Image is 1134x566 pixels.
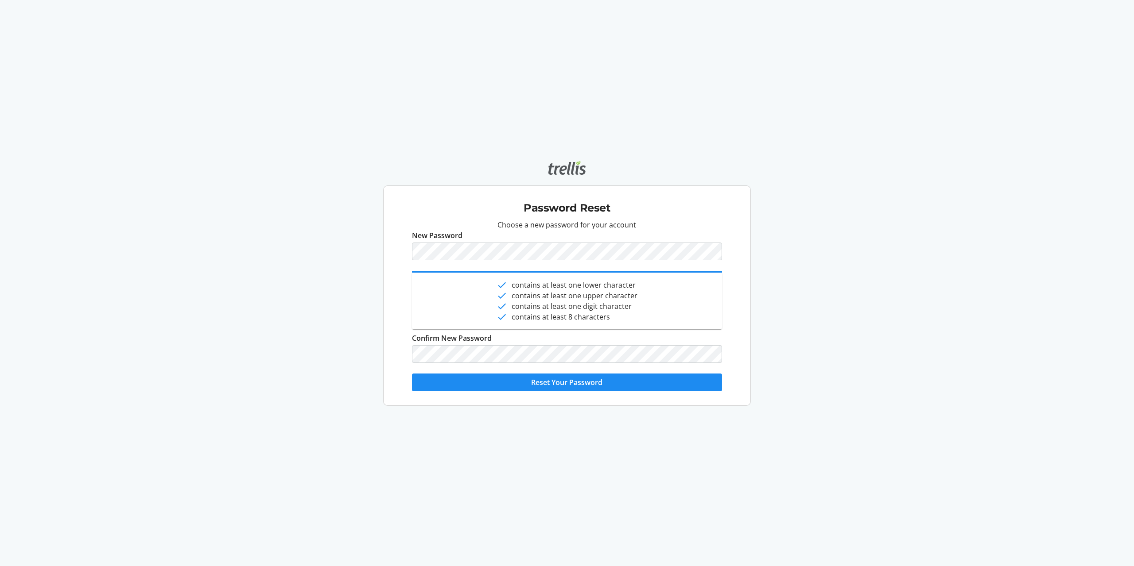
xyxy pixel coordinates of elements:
[412,373,722,391] button: Reset Your Password
[497,301,507,312] mat-icon: done
[497,280,507,290] mat-icon: done
[391,189,743,219] div: Password Reset
[512,301,632,312] span: contains at least one digit character
[531,377,602,388] span: Reset Your Password
[412,333,492,343] label: Confirm New Password
[548,161,586,175] img: Trellis logo
[512,280,636,290] span: contains at least one lower character
[412,219,722,230] p: Choose a new password for your account
[512,312,610,322] span: contains at least 8 characters
[412,230,462,241] label: New Password
[512,290,637,301] span: contains at least one upper character
[497,312,507,322] mat-icon: done
[497,290,507,301] mat-icon: done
